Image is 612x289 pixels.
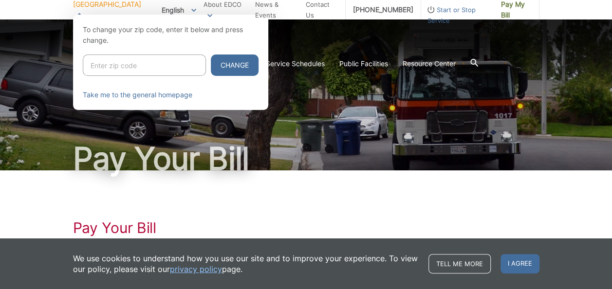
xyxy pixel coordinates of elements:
span: I agree [501,254,539,273]
span: English [154,2,204,18]
p: To change your zip code, enter it below and press change. [83,24,259,46]
input: Enter zip code [83,54,206,76]
a: privacy policy [170,264,222,274]
a: Take me to the general homepage [83,90,192,100]
a: Tell me more [428,254,491,273]
p: We use cookies to understand how you use our site and to improve your experience. To view our pol... [73,253,419,274]
button: Change [211,54,259,76]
